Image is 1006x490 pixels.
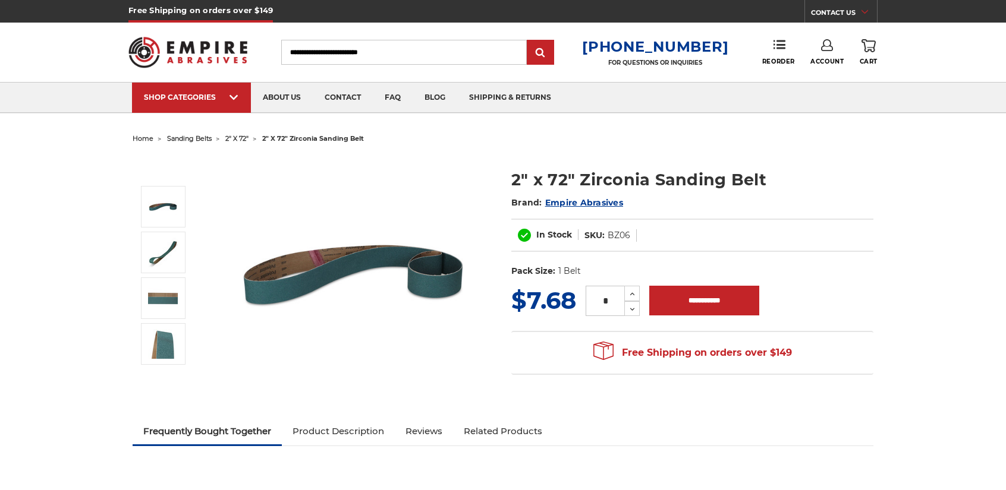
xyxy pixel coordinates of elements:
[457,83,563,113] a: shipping & returns
[313,83,373,113] a: contact
[167,134,212,143] a: sanding belts
[148,283,178,313] img: 2" x 72" Zirc Sanding Belt
[133,134,153,143] a: home
[453,418,553,444] a: Related Products
[536,229,572,240] span: In Stock
[529,41,552,65] input: Submit
[584,229,605,242] dt: SKU:
[582,38,728,55] a: [PHONE_NUMBER]
[860,39,878,65] a: Cart
[608,229,630,242] dd: BZ06
[762,58,795,65] span: Reorder
[511,286,576,315] span: $7.68
[413,83,457,113] a: blog
[762,39,795,65] a: Reorder
[860,58,878,65] span: Cart
[511,265,555,277] dt: Pack Size:
[373,83,413,113] a: faq
[148,238,178,267] img: 2" x 72" Zirconia Sanding Belt
[262,134,364,143] span: 2" x 72" zirconia sanding belt
[811,6,877,23] a: CONTACT US
[511,197,542,208] span: Brand:
[251,83,313,113] a: about us
[511,168,873,191] h1: 2" x 72" Zirconia Sanding Belt
[128,29,247,75] img: Empire Abrasives
[225,134,249,143] a: 2" x 72"
[133,418,282,444] a: Frequently Bought Together
[282,418,395,444] a: Product Description
[593,341,792,365] span: Free Shipping on orders over $149
[235,156,473,393] img: 2" x 72" Zirconia Pipe Sanding Belt
[148,192,178,222] img: 2" x 72" Zirconia Pipe Sanding Belt
[148,329,178,359] img: 2" x 72" - Zirconia Sanding Belt
[144,93,239,102] div: SHOP CATEGORIES
[545,197,623,208] a: Empire Abrasives
[582,59,728,67] p: FOR QUESTIONS OR INQUIRIES
[395,418,453,444] a: Reviews
[558,265,581,277] dd: 1 Belt
[810,58,844,65] span: Account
